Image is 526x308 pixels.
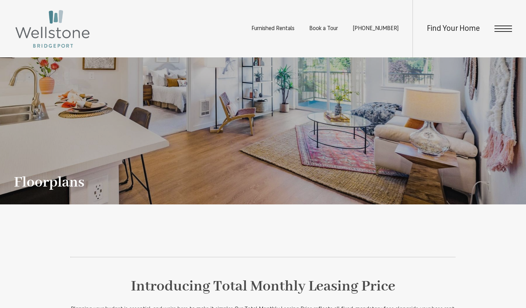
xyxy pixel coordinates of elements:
h2: Introducing Total Monthly Leasing Price [70,275,456,299]
img: Wellstone [14,9,91,49]
h1: Floorplans [14,175,84,190]
a: Call Us at (253) 642-8681 [353,26,399,31]
a: Find Your Home [427,25,480,33]
span: [PHONE_NUMBER] [353,26,399,31]
button: Open Menu [494,26,512,32]
a: Furnished Rentals [251,26,295,31]
a: Book a Tour [309,26,338,31]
